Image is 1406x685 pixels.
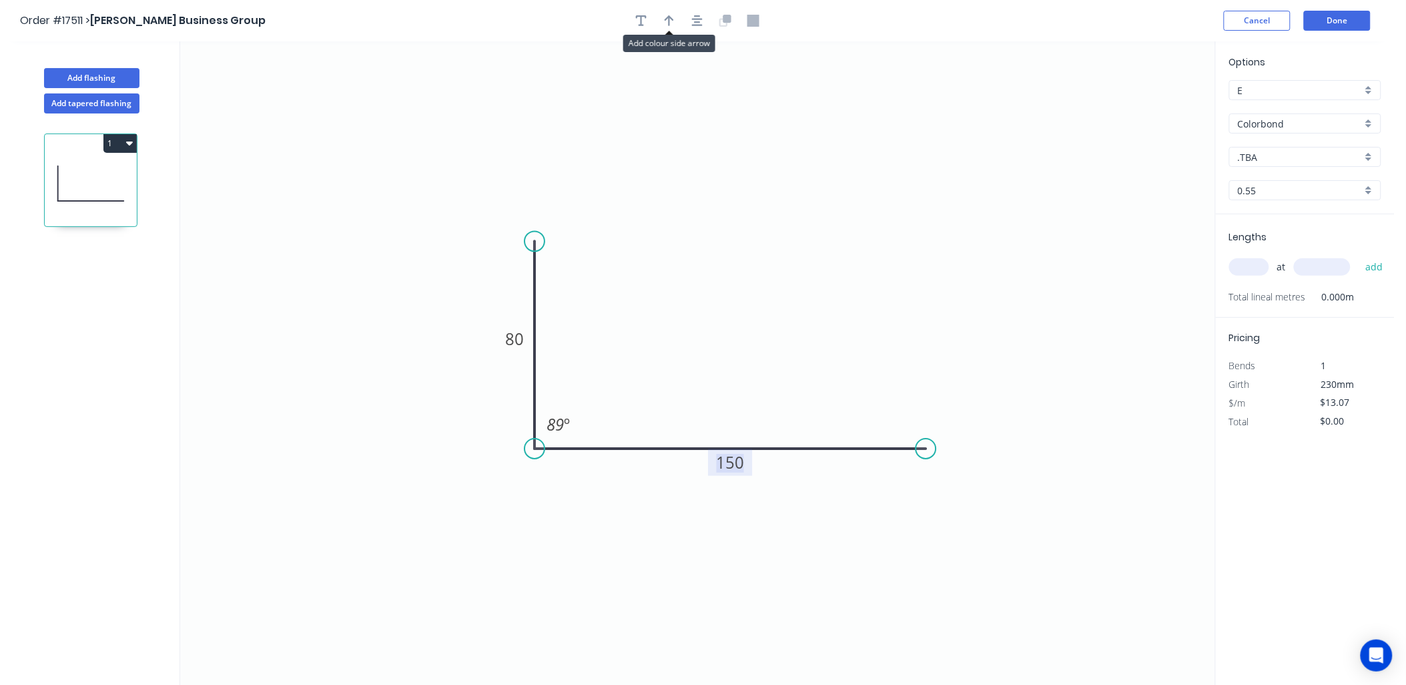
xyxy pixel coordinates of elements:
span: $/m [1229,397,1246,409]
button: Done [1304,11,1371,31]
span: Pricing [1229,331,1261,345]
span: 0.000m [1306,288,1355,306]
span: Lengths [1229,230,1267,244]
span: Total [1229,415,1249,428]
span: Order #17511 > [20,13,90,28]
tspan: 89 [547,413,564,435]
span: Bends [1229,359,1256,372]
input: Material [1238,117,1362,131]
span: 1 [1321,359,1327,372]
div: Open Intercom Messenger [1361,640,1393,672]
button: Add flashing [44,68,139,88]
button: Cancel [1224,11,1291,31]
div: Add colour side arrow [623,35,715,52]
span: Options [1229,55,1266,69]
input: Thickness [1238,184,1362,198]
span: Girth [1229,378,1250,391]
button: Add tapered flashing [44,93,139,113]
span: Total lineal metres [1229,288,1306,306]
span: at [1277,258,1286,276]
button: add [1359,256,1390,278]
tspan: 150 [716,451,744,473]
span: 230mm [1321,378,1355,391]
button: 1 [103,134,137,153]
input: Price level [1238,83,1362,97]
tspan: 80 [505,328,524,350]
input: Colour [1238,150,1362,164]
tspan: º [564,413,570,435]
span: [PERSON_NAME] Business Group [90,13,266,28]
